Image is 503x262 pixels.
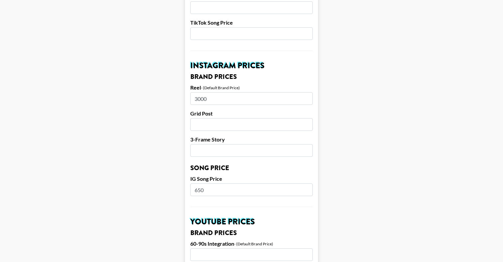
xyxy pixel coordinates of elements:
[190,230,313,236] h3: Brand Prices
[190,240,234,247] label: 60-90s Integration
[190,19,313,26] label: TikTok Song Price
[190,62,313,70] h2: Instagram Prices
[190,136,313,143] label: 3-Frame Story
[234,241,273,246] div: - (Default Brand Price)
[190,165,313,171] h3: Song Price
[201,85,240,90] div: - (Default Brand Price)
[190,74,313,80] h3: Brand Prices
[190,110,313,117] label: Grid Post
[190,218,313,226] h2: YouTube Prices
[190,175,313,182] label: IG Song Price
[190,84,201,91] label: Reel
